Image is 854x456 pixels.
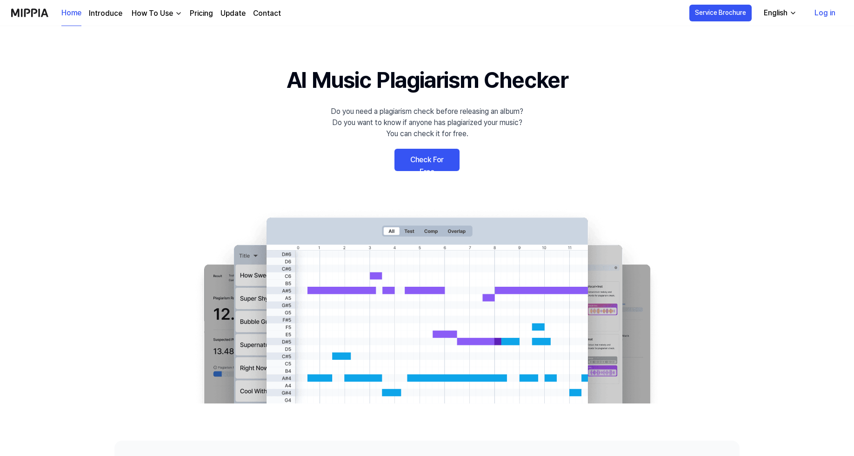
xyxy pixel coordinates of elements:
div: Do you need a plagiarism check before releasing an album? Do you want to know if anyone has plagi... [331,106,523,139]
h1: AI Music Plagiarism Checker [287,63,568,97]
img: main Image [185,208,669,403]
div: English [762,7,789,19]
a: Contact [253,8,281,19]
div: How To Use [130,8,175,19]
button: Service Brochure [689,5,752,21]
button: How To Use [130,8,182,19]
a: Home [61,0,81,26]
a: Check For Free [394,149,460,171]
a: Update [220,8,246,19]
a: Introduce [89,8,122,19]
img: down [175,10,182,17]
a: Pricing [190,8,213,19]
button: English [756,4,802,22]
